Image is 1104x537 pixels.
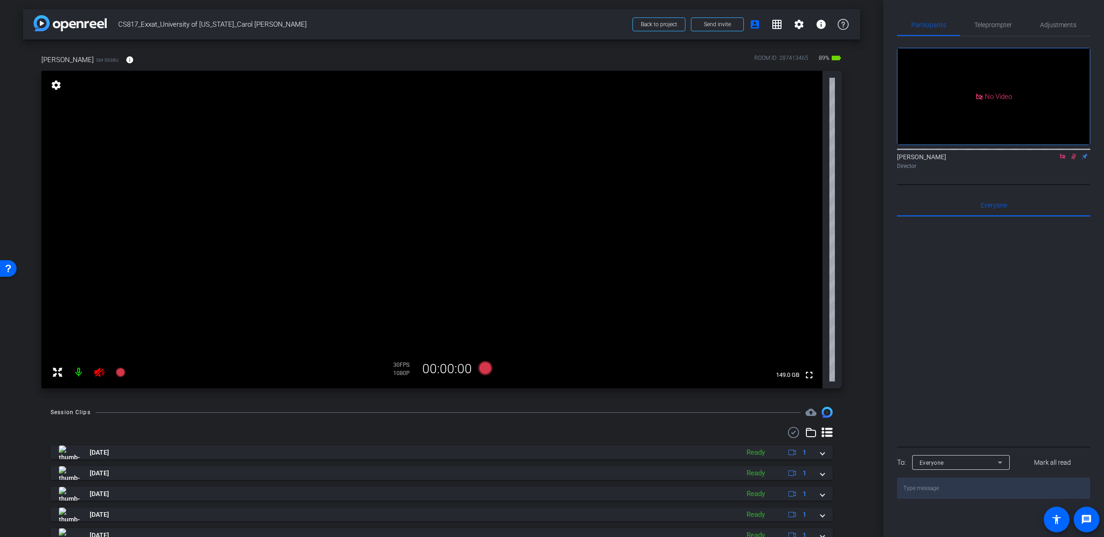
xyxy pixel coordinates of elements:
mat-icon: info [816,19,827,30]
span: CS817_Exxat_University of [US_STATE]_Carol [PERSON_NAME] [118,15,627,34]
span: [DATE] [90,510,109,520]
div: To: [897,457,906,468]
mat-expansion-panel-header: thumb-nail[DATE]Ready1 [51,466,833,480]
div: 1080P [393,370,416,377]
mat-expansion-panel-header: thumb-nail[DATE]Ready1 [51,487,833,501]
mat-icon: accessibility [1051,514,1062,525]
mat-icon: account_box [749,19,760,30]
div: Ready [742,447,770,458]
span: [PERSON_NAME] [41,55,94,65]
button: Mark all read [1015,454,1091,471]
span: Participants [911,22,946,28]
span: 1 [803,510,806,520]
span: [DATE] [90,489,109,499]
span: SM-S938U [96,57,119,64]
div: [PERSON_NAME] [897,152,1090,170]
span: [DATE] [90,448,109,457]
span: [DATE] [90,468,109,478]
img: thumb-nail [59,508,80,521]
span: Teleprompter [974,22,1012,28]
span: Everyone [981,202,1007,208]
span: FPS [400,362,409,368]
div: Director [897,162,1090,170]
span: Mark all read [1034,458,1071,468]
mat-expansion-panel-header: thumb-nail[DATE]Ready1 [51,508,833,521]
div: 30 [393,361,416,369]
div: Session Clips [51,408,91,417]
div: ROOM ID: 287413465 [754,54,808,67]
mat-icon: message [1081,514,1092,525]
span: Destinations for your clips [805,407,816,418]
img: thumb-nail [59,466,80,480]
img: thumb-nail [59,487,80,501]
img: thumb-nail [59,445,80,459]
span: 1 [803,448,806,457]
mat-icon: settings [793,19,805,30]
span: 1 [803,489,806,499]
span: Adjustments [1040,22,1076,28]
mat-icon: info [126,56,134,64]
span: Send invite [704,21,731,28]
span: Everyone [920,460,944,466]
img: Session clips [822,407,833,418]
button: Back to project [632,17,685,31]
div: Ready [742,489,770,499]
span: 1 [803,468,806,478]
div: Ready [742,509,770,520]
mat-icon: grid_on [771,19,782,30]
div: 00:00:00 [416,361,478,377]
div: Ready [742,468,770,479]
button: Send invite [691,17,744,31]
mat-icon: cloud_upload [805,407,816,418]
span: Back to project [641,21,677,28]
mat-icon: settings [50,80,63,91]
img: app-logo [34,15,107,31]
mat-expansion-panel-header: thumb-nail[DATE]Ready1 [51,445,833,459]
span: 149.0 GB [773,370,803,381]
span: 89% [817,51,831,65]
span: No Video [985,92,1012,100]
mat-icon: battery_std [831,52,842,64]
mat-icon: fullscreen [804,370,815,381]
